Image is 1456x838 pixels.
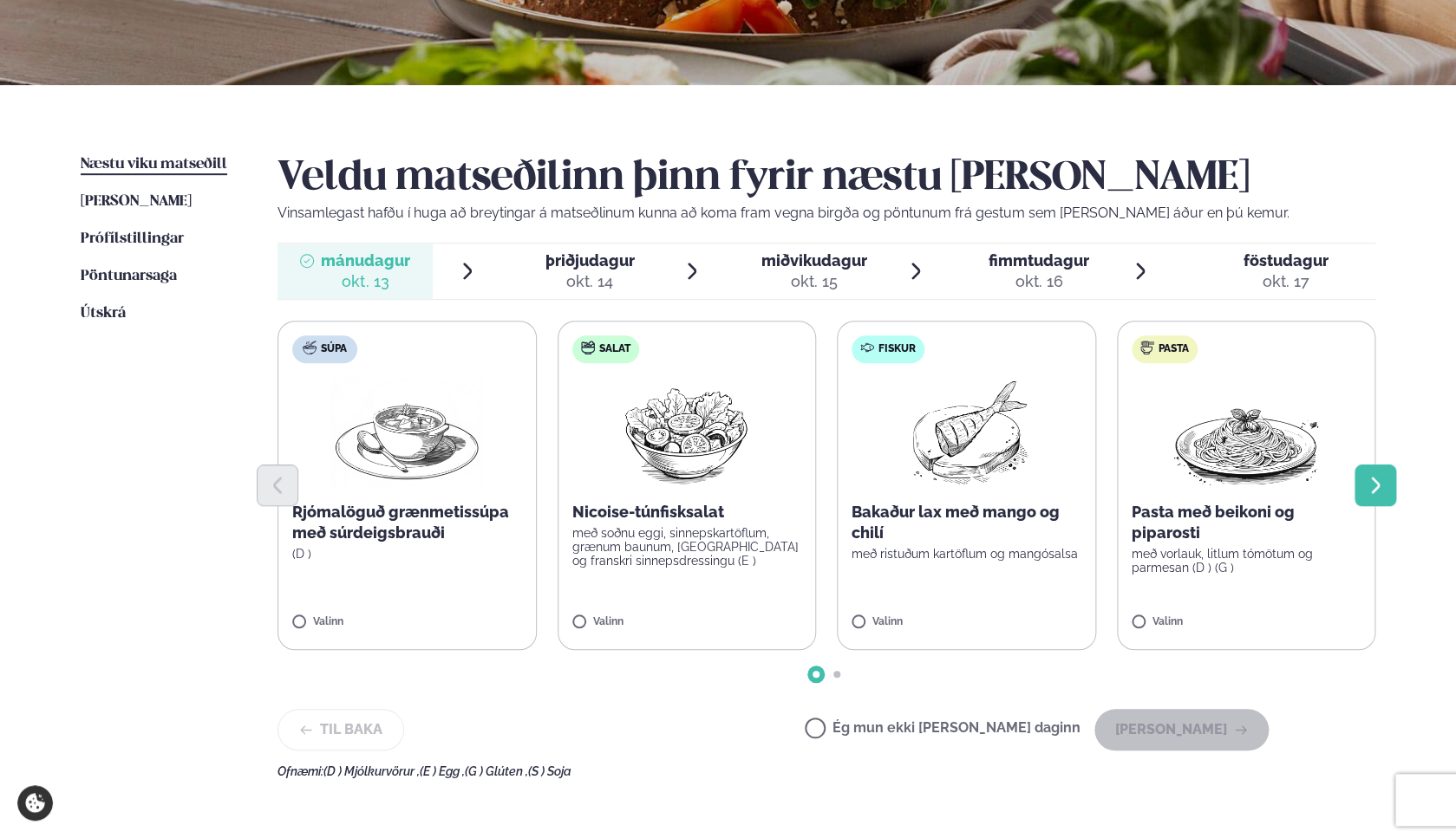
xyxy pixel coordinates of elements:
[852,547,1081,561] p: með ristuðum kartöflum og mangósalsa
[17,785,53,821] a: Cookie settings
[1132,502,1361,543] p: Pasta með beikoni og piparosti
[833,671,840,678] span: Go to slide 2
[1170,377,1322,488] img: Spagetti.png
[1244,271,1329,292] div: okt. 17
[81,231,184,246] span: Prófílstillingar
[1355,464,1396,506] button: Next slide
[1140,341,1154,354] img: pasta.svg
[81,303,126,324] a: Útskrá
[277,764,1375,778] div: Ofnæmi:
[330,377,483,488] img: Soup.png
[1159,342,1189,356] span: Pasta
[81,306,126,321] span: Útskrá
[545,251,635,270] span: þriðjudagur
[81,154,227,175] a: Næstu viku matseðill
[545,271,635,292] div: okt. 14
[572,502,802,523] p: Nicoise-túnfisksalat
[860,341,874,354] img: fish.svg
[1244,251,1329,270] span: föstudagur
[761,251,867,270] span: miðvikudagur
[572,526,802,568] p: með soðnu eggi, sinnepskartöflum, grænum baunum, [GEOGRAPHIC_DATA] og franskri sinnepsdressingu (E )
[528,764,571,778] span: (S ) Soja
[852,502,1081,543] p: Bakaður lax með mango og chilí
[257,464,298,506] button: Previous slide
[81,266,177,287] a: Pöntunarsaga
[581,341,595,354] img: salad.svg
[878,342,916,356] span: Fiskur
[323,764,420,778] span: (D ) Mjólkurvörur ,
[813,671,819,678] span: Go to slide 1
[321,251,410,270] span: mánudagur
[292,502,522,543] p: Rjómalöguð grænmetissúpa með súrdeigsbrauði
[610,377,763,488] img: Salad.png
[321,342,347,356] span: Súpa
[81,269,177,283] span: Pöntunarsaga
[890,377,1043,488] img: Fish.png
[989,271,1089,292] div: okt. 16
[1132,547,1361,575] p: með vorlauk, litlum tómötum og parmesan (D ) (G )
[81,157,227,172] span: Næstu viku matseðill
[292,547,522,561] p: (D )
[277,709,404,750] button: Til baka
[761,271,867,292] div: okt. 15
[321,271,410,292] div: okt. 13
[277,203,1375,224] p: Vinsamlegast hafðu í huga að breytingar á matseðlinum kunna að koma fram vegna birgða og pöntunum...
[277,154,1375,203] h2: Veldu matseðilinn þinn fyrir næstu [PERSON_NAME]
[81,192,192,212] a: [PERSON_NAME]
[81,229,184,250] a: Prófílstillingar
[1094,709,1269,750] button: [PERSON_NAME]
[599,342,630,356] span: Salat
[989,251,1089,270] span: fimmtudagur
[465,764,528,778] span: (G ) Glúten ,
[81,194,192,209] span: [PERSON_NAME]
[420,764,465,778] span: (E ) Egg ,
[303,341,317,354] img: soup.svg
